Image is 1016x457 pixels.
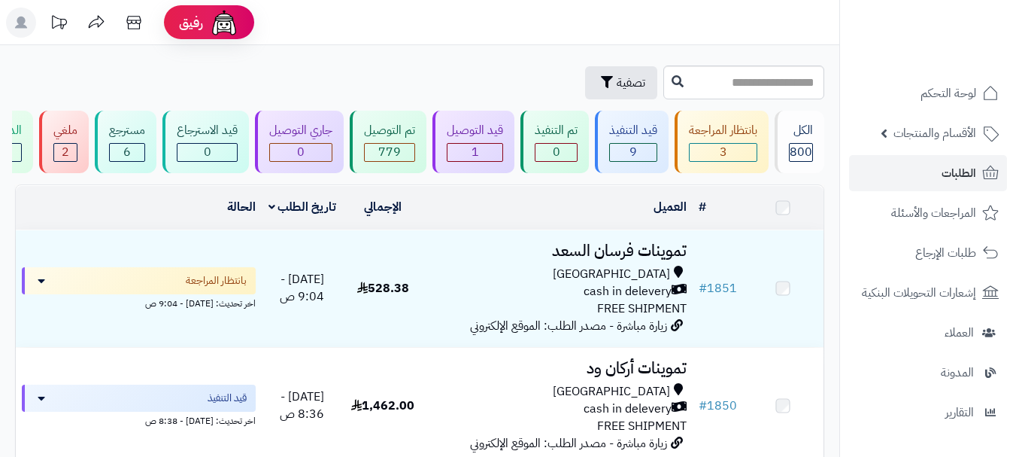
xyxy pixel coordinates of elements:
[592,111,672,173] a: قيد التنفيذ 9
[470,317,667,335] span: زيارة مباشرة - مصدر الطلب: الموقع الإلكتروني
[849,235,1007,271] a: طلبات الإرجاع
[208,391,247,406] span: قيد التنفيذ
[280,388,324,423] span: [DATE] - 8:36 ص
[553,383,670,401] span: [GEOGRAPHIC_DATA]
[54,144,77,161] div: 2
[553,143,560,161] span: 0
[610,144,657,161] div: 9
[849,355,1007,391] a: المدونة
[941,362,974,383] span: المدونة
[447,122,503,139] div: قيد التوصيل
[378,143,401,161] span: 779
[62,143,69,161] span: 2
[699,279,737,297] a: #1851
[186,273,247,288] span: بانتظار المراجعة
[429,111,517,173] a: قيد التوصيل 1
[699,279,707,297] span: #
[40,8,77,41] a: تحديثات المنصة
[609,122,657,139] div: قيد التنفيذ
[53,122,77,139] div: ملغي
[92,111,159,173] a: مسترجع 6
[280,270,324,306] span: [DATE] - 9:04 ص
[699,198,706,216] a: #
[789,122,813,139] div: الكل
[269,122,332,139] div: جاري التوصيل
[517,111,592,173] a: تم التنفيذ 0
[535,122,578,139] div: تم التنفيذ
[109,122,145,139] div: مسترجع
[365,144,414,161] div: 779
[227,198,256,216] a: الحالة
[689,122,757,139] div: بانتظار المراجعة
[672,111,772,173] a: بانتظار المراجعة 3
[699,397,737,415] a: #1850
[472,143,479,161] span: 1
[654,198,687,216] a: العميل
[123,143,131,161] span: 6
[920,83,976,104] span: لوحة التحكم
[585,66,657,99] button: تصفية
[849,275,1007,311] a: إشعارات التحويلات البنكية
[470,434,667,452] span: زيارة مباشرة - مصدر الطلب: الموقع الإلكتروني
[720,143,727,161] span: 3
[862,282,976,303] span: إشعارات التحويلات البنكية
[849,75,1007,111] a: لوحة التحكم
[364,198,402,216] a: الإجمالي
[159,111,252,173] a: قيد الاسترجاع 0
[915,242,976,264] span: طلبات الإرجاع
[893,123,976,144] span: الأقسام والمنتجات
[204,143,211,161] span: 0
[772,111,827,173] a: الكل800
[553,266,670,283] span: [GEOGRAPHIC_DATA]
[268,198,337,216] a: تاريخ الطلب
[597,417,687,435] span: FREE SHIPMENT
[447,144,502,161] div: 1
[429,242,687,260] h3: تموينات فرسان السعد
[849,395,1007,431] a: التقارير
[209,8,239,38] img: ai-face.png
[36,111,92,173] a: ملغي 2
[177,144,237,161] div: 0
[849,155,1007,191] a: الطلبات
[584,401,672,418] span: cash in delevery
[891,203,976,224] span: المراجعات والأسئلة
[914,40,1002,72] img: logo-2.png
[849,315,1007,351] a: العملاء
[849,195,1007,231] a: المراجعات والأسئلة
[597,300,687,318] span: FREE SHIPMENT
[364,122,415,139] div: تم التوصيل
[629,143,637,161] span: 9
[22,412,256,428] div: اخر تحديث: [DATE] - 8:38 ص
[699,397,707,415] span: #
[252,111,347,173] a: جاري التوصيل 0
[584,283,672,300] span: cash in delevery
[297,143,305,161] span: 0
[110,144,144,161] div: 6
[690,144,757,161] div: 3
[347,111,429,173] a: تم التوصيل 779
[535,144,577,161] div: 0
[22,294,256,310] div: اخر تحديث: [DATE] - 9:04 ص
[945,402,974,423] span: التقارير
[790,143,812,161] span: 800
[429,360,687,377] h3: تموينات أركان ود
[945,322,974,343] span: العملاء
[179,14,203,32] span: رفيق
[270,144,332,161] div: 0
[357,279,409,297] span: 528.38
[942,163,976,184] span: الطلبات
[177,122,238,139] div: قيد الاسترجاع
[617,74,645,92] span: تصفية
[351,397,414,415] span: 1,462.00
